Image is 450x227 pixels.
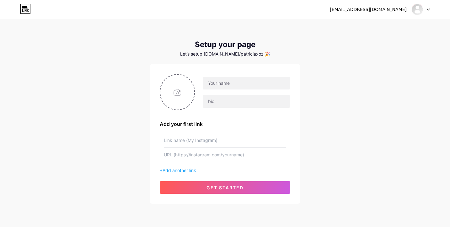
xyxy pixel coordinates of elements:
input: bio [203,95,290,108]
input: Link name (My Instagram) [164,133,286,147]
div: + [160,167,290,174]
input: Your name [203,77,290,89]
img: Patricia Salgueiro [411,3,423,15]
div: [EMAIL_ADDRESS][DOMAIN_NAME] [330,6,407,13]
div: Add your first link [160,120,290,128]
div: Let’s setup [DOMAIN_NAME]/patriciaxoz 🎉 [150,51,300,57]
span: get started [206,185,244,190]
button: get started [160,181,290,194]
span: Add another link [163,168,196,173]
input: URL (https://instagram.com/yourname) [164,148,286,162]
div: Setup your page [150,40,300,49]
